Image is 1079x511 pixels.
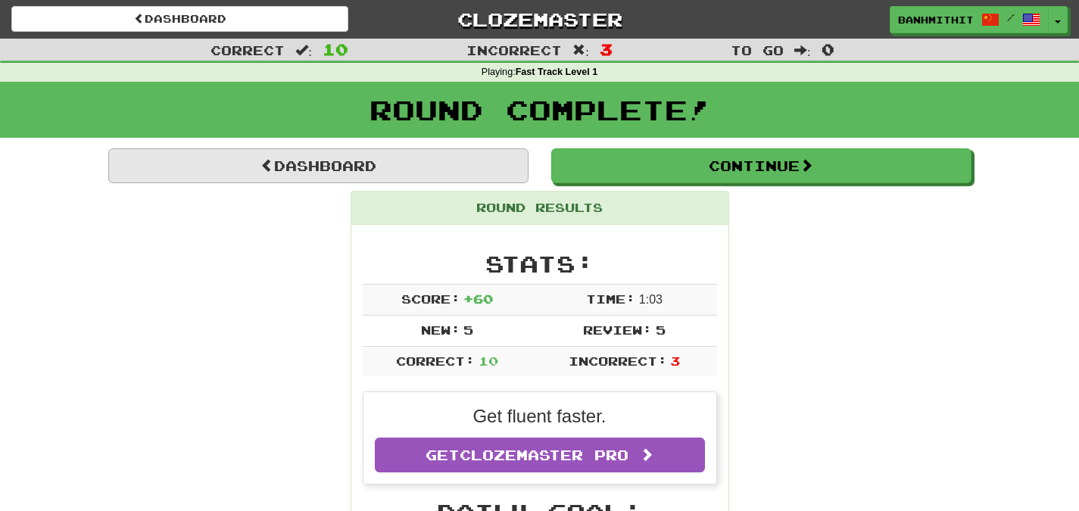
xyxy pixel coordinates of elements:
[351,192,728,225] div: Round Results
[639,293,663,306] span: 1 : 0 3
[460,447,628,463] span: Clozemaster Pro
[551,148,971,183] button: Continue
[295,44,312,57] span: :
[479,354,498,368] span: 10
[656,322,666,337] span: 5
[822,40,834,58] span: 0
[572,44,589,57] span: :
[210,42,285,58] span: Correct
[1007,12,1015,23] span: /
[583,322,652,337] span: Review:
[11,6,348,32] a: Dashboard
[401,291,460,306] span: Score:
[108,148,529,183] a: Dashboard
[363,251,717,276] h2: Stats:
[463,291,493,306] span: + 60
[586,291,635,306] span: Time:
[794,44,811,57] span: :
[569,354,667,368] span: Incorrect:
[396,354,475,368] span: Correct:
[5,95,1074,125] h1: Round Complete!
[421,322,460,337] span: New:
[890,6,1049,33] a: banhmithit /
[371,6,708,33] a: Clozemaster
[466,42,562,58] span: Incorrect
[670,354,680,368] span: 3
[731,42,784,58] span: To go
[600,40,613,58] span: 3
[898,13,974,26] span: banhmithit
[323,40,348,58] span: 10
[463,322,473,337] span: 5
[375,404,705,429] p: Get fluent faster.
[375,438,705,472] a: GetClozemaster Pro
[516,67,598,77] strong: Fast Track Level 1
